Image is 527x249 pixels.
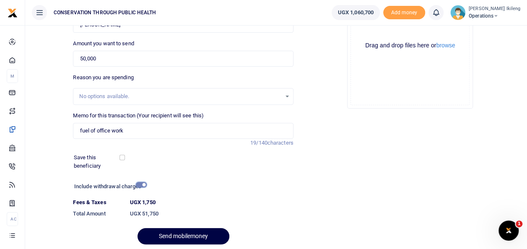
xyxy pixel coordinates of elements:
[328,5,383,20] li: Wallet ballance
[50,9,159,16] span: CONSERVATION THROUGH PUBLIC HEALTH
[7,212,18,226] li: Ac
[450,5,465,20] img: profile-user
[70,198,126,207] dt: Fees & Taxes
[498,220,519,241] iframe: Intercom live chat
[73,51,293,67] input: UGX
[267,140,293,146] span: characters
[383,6,425,20] li: Toup your wallet
[73,73,133,82] label: Reason you are spending
[351,41,469,49] div: Drag and drop files here or
[436,42,455,48] button: browse
[73,39,134,48] label: Amount you want to send
[138,228,229,244] button: Send mobilemoney
[469,5,520,13] small: [PERSON_NAME] Ikileng
[8,9,18,16] a: logo-small logo-large logo-large
[250,140,267,146] span: 19/140
[74,183,143,190] h6: Include withdrawal charges
[73,123,293,139] input: Enter extra information
[73,112,204,120] label: Memo for this transaction (Your recipient will see this)
[383,6,425,20] span: Add money
[383,9,425,15] a: Add money
[469,12,520,20] span: Operations
[79,92,281,101] div: No options available.
[8,8,18,18] img: logo-small
[130,198,156,207] label: UGX 1,750
[516,220,522,227] span: 1
[7,69,18,83] li: M
[332,5,380,20] a: UGX 1,060,700
[73,210,123,217] h6: Total Amount
[130,210,293,217] h6: UGX 51,750
[338,8,374,17] span: UGX 1,060,700
[450,5,520,20] a: profile-user [PERSON_NAME] Ikileng Operations
[74,153,121,170] label: Save this beneficiary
